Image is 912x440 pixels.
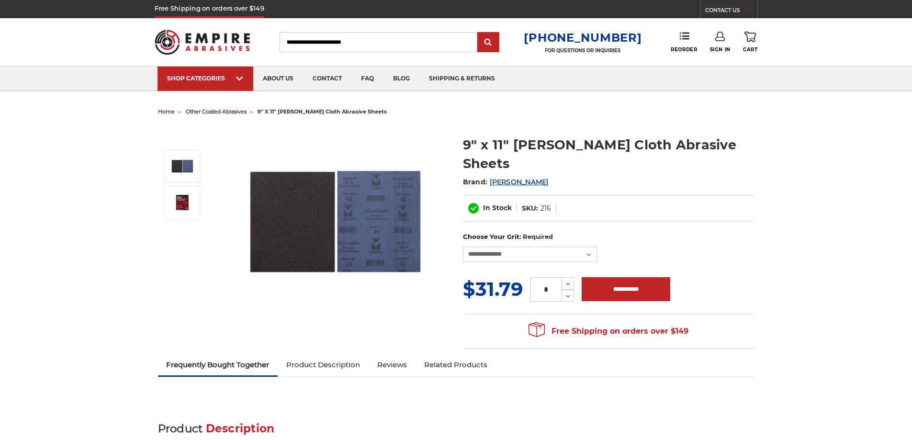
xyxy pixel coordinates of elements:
span: Free Shipping on orders over $149 [529,322,688,341]
span: Reorder [671,46,697,53]
small: Required [523,233,553,240]
h1: 9" x 11" [PERSON_NAME] Cloth Abrasive Sheets [463,135,754,173]
a: CONTACT US [705,5,757,18]
a: shipping & returns [419,67,505,91]
span: $31.79 [463,277,523,301]
span: 9" x 11" [PERSON_NAME] cloth abrasive sheets [258,108,387,115]
a: [PERSON_NAME] [490,178,548,186]
a: Cart [743,32,757,53]
span: Sign In [710,46,731,53]
dd: 216 [540,203,551,214]
p: FOR QUESTIONS OR INQUIRIES [524,47,642,54]
a: faq [351,67,383,91]
img: Empire Abrasives [155,23,250,61]
img: Emery Cloth 50 Pack [170,193,194,212]
span: In Stock [483,203,512,212]
img: 9" x 11" Emery Cloth Sheets [170,154,194,178]
span: Brand: [463,178,488,186]
a: [PHONE_NUMBER] [524,31,642,45]
span: Cart [743,46,757,53]
label: Choose Your Grit: [463,232,754,242]
a: Related Products [416,354,496,375]
a: Reviews [369,354,416,375]
img: 9" x 11" Emery Cloth Sheets [240,125,431,317]
a: blog [383,67,419,91]
a: Frequently Bought Together [158,354,278,375]
span: Description [206,422,275,435]
a: Product Description [278,354,369,375]
a: Reorder [671,32,697,52]
a: about us [253,67,303,91]
a: home [158,108,175,115]
a: contact [303,67,351,91]
span: Product [158,422,203,435]
a: other coated abrasives [186,108,247,115]
input: Submit [479,33,498,52]
dt: SKU: [522,203,538,214]
div: SHOP CATEGORIES [167,75,244,82]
